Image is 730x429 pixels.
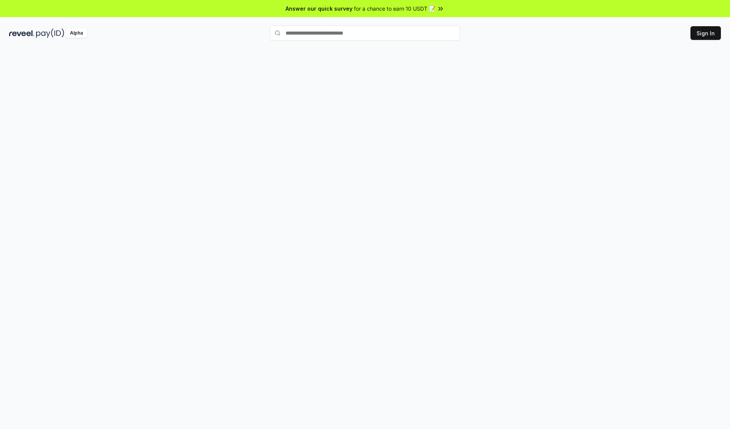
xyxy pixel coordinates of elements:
img: pay_id [36,28,64,38]
span: Answer our quick survey [286,5,352,13]
span: for a chance to earn 10 USDT 📝 [354,5,435,13]
div: Alpha [66,28,87,38]
img: reveel_dark [9,28,35,38]
button: Sign In [690,26,721,40]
